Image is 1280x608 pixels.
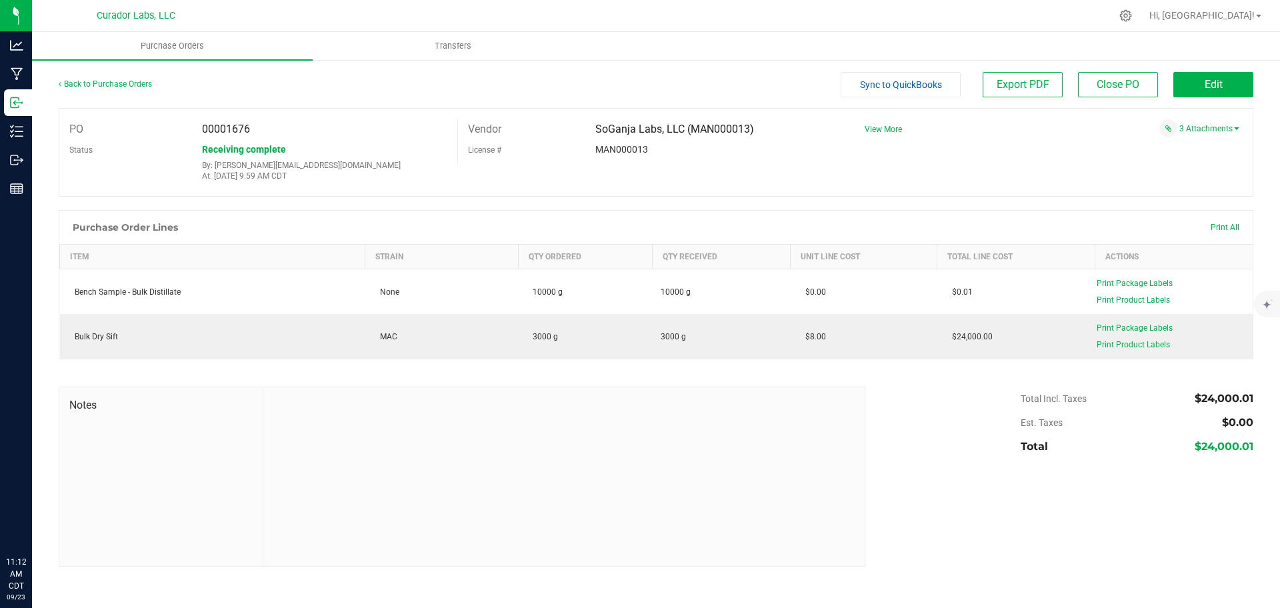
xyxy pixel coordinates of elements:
a: View More [865,125,902,134]
span: Print Product Labels [1097,295,1170,305]
th: Strain [365,245,518,269]
div: Manage settings [1117,9,1134,22]
span: $0.01 [945,287,973,297]
button: Close PO [1078,72,1158,97]
th: Unit Line Cost [791,245,937,269]
label: PO [69,119,83,139]
span: $8.00 [799,332,826,341]
div: Bench Sample - Bulk Distillate [68,286,357,298]
span: Sync to QuickBooks [860,79,942,90]
span: MAN000013 [595,144,648,155]
inline-svg: Outbound [10,153,23,167]
th: Qty Received [653,245,791,269]
span: Receiving complete [202,144,286,155]
span: Total Incl. Taxes [1021,393,1087,404]
a: Purchase Orders [32,32,313,60]
p: 09/23 [6,592,26,602]
button: Edit [1173,72,1253,97]
inline-svg: Analytics [10,39,23,52]
a: Back to Purchase Orders [59,79,152,89]
span: SoGanja Labs, LLC (MAN000013) [595,123,754,135]
span: Hi, [GEOGRAPHIC_DATA]! [1149,10,1255,21]
span: 3000 g [661,331,686,343]
span: $0.00 [799,287,826,297]
span: $24,000.01 [1195,392,1253,405]
span: 10000 g [661,286,691,298]
inline-svg: Inventory [10,125,23,138]
iframe: Resource center unread badge [39,499,55,515]
th: Total Line Cost [937,245,1095,269]
span: Purchase Orders [123,40,222,52]
p: 11:12 AM CDT [6,556,26,592]
span: Edit [1205,78,1223,91]
p: By: [PERSON_NAME][EMAIL_ADDRESS][DOMAIN_NAME] [202,161,447,170]
a: Transfers [313,32,593,60]
label: Status [69,140,93,160]
span: Export PDF [997,78,1049,91]
button: Sync to QuickBooks [841,72,961,97]
button: Export PDF [983,72,1063,97]
span: Attach a document [1159,119,1177,137]
span: Print Package Labels [1097,279,1173,288]
th: Actions [1095,245,1253,269]
span: Transfers [417,40,489,52]
span: Notes [69,397,253,413]
label: Vendor [468,119,501,139]
div: Bulk Dry Sift [68,331,357,343]
span: Print Product Labels [1097,340,1170,349]
h1: Purchase Order Lines [73,222,178,233]
span: Print Package Labels [1097,323,1173,333]
inline-svg: Inbound [10,96,23,109]
span: 3000 g [526,332,558,341]
span: $24,000.01 [1195,440,1253,453]
a: 3 Attachments [1179,124,1239,133]
span: Est. Taxes [1021,417,1063,428]
span: MAC [373,332,397,341]
inline-svg: Manufacturing [10,67,23,81]
iframe: Resource center [13,501,53,541]
span: Curador Labs, LLC [97,10,175,21]
th: Qty Ordered [518,245,653,269]
span: $24,000.00 [945,332,993,341]
span: Total [1021,440,1048,453]
th: Item [60,245,365,269]
span: None [373,287,399,297]
inline-svg: Reports [10,182,23,195]
span: Close PO [1097,78,1139,91]
span: 10000 g [526,287,563,297]
label: License # [468,140,501,160]
span: Print All [1211,223,1239,232]
span: $0.00 [1222,416,1253,429]
span: 00001676 [202,123,250,135]
p: At: [DATE] 9:59 AM CDT [202,171,447,181]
